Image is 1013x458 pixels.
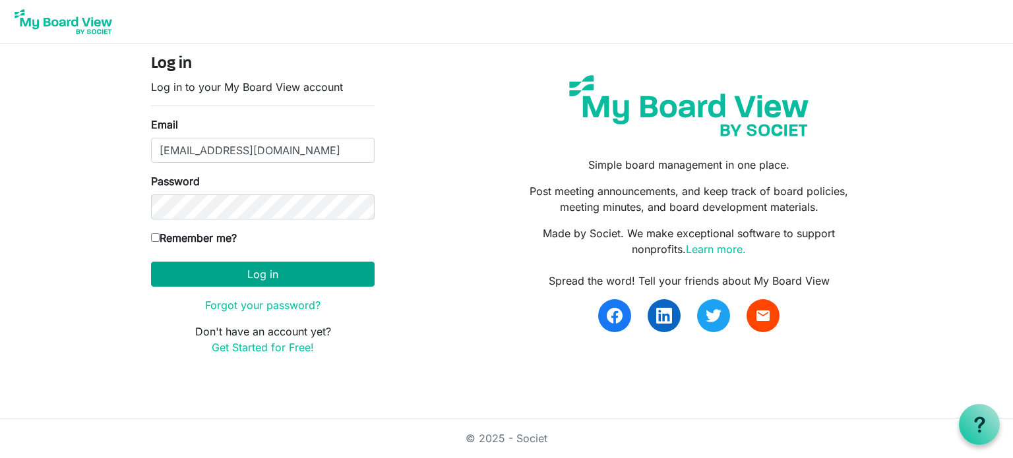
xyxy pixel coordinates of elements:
label: Password [151,173,200,189]
a: Learn more. [686,243,746,256]
a: © 2025 - Societ [466,432,547,445]
span: email [755,308,771,324]
div: Spread the word! Tell your friends about My Board View [516,273,862,289]
p: Simple board management in one place. [516,157,862,173]
input: Remember me? [151,233,160,242]
label: Email [151,117,178,132]
h4: Log in [151,55,375,74]
p: Log in to your My Board View account [151,79,375,95]
a: email [747,299,780,332]
p: Post meeting announcements, and keep track of board policies, meeting minutes, and board developm... [516,183,862,215]
img: twitter.svg [706,308,721,324]
img: My Board View Logo [11,5,116,38]
img: facebook.svg [607,308,623,324]
img: my-board-view-societ.svg [559,65,818,146]
a: Get Started for Free! [212,341,314,354]
p: Made by Societ. We make exceptional software to support nonprofits. [516,225,862,257]
label: Remember me? [151,230,237,246]
p: Don't have an account yet? [151,324,375,355]
a: Forgot your password? [205,299,321,312]
img: linkedin.svg [656,308,672,324]
button: Log in [151,262,375,287]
